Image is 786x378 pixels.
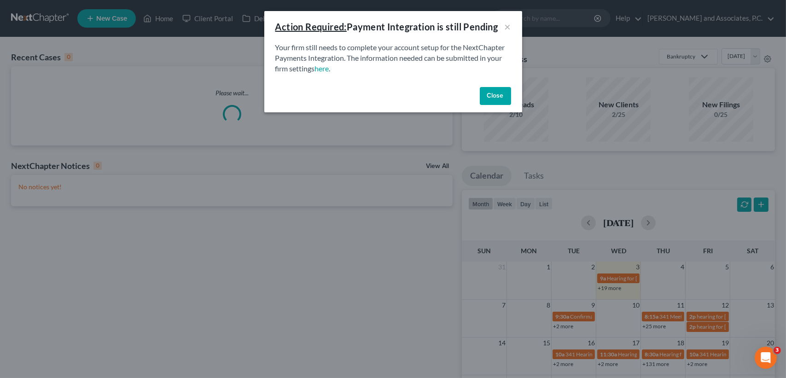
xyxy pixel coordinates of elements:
[275,42,511,74] p: Your firm still needs to complete your account setup for the NextChapter Payments Integration. Th...
[275,20,498,33] div: Payment Integration is still Pending
[755,347,777,369] iframe: Intercom live chat
[505,21,511,32] button: ×
[480,87,511,105] button: Close
[275,21,347,32] u: Action Required:
[315,64,329,73] a: here
[774,347,781,354] span: 3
